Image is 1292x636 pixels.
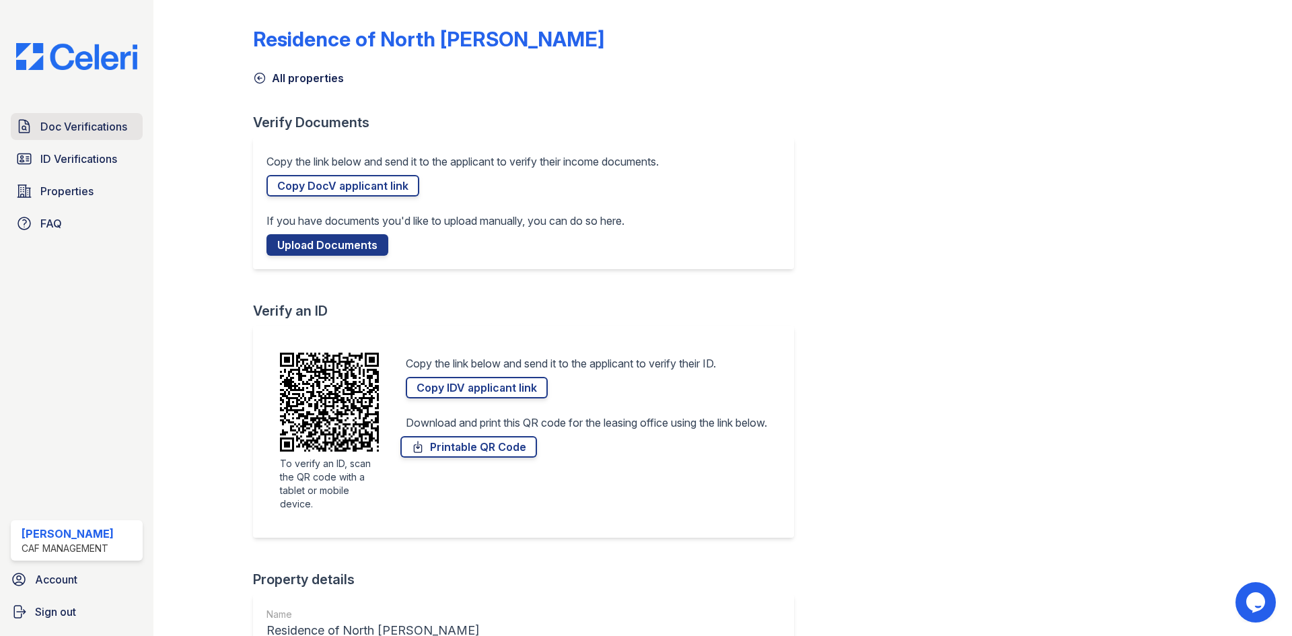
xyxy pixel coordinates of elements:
[406,377,548,398] a: Copy IDV applicant link
[406,355,716,372] p: Copy the link below and send it to the applicant to verify their ID.
[35,571,77,588] span: Account
[266,213,624,229] p: If you have documents you'd like to upload manually, you can do so here.
[253,113,805,132] div: Verify Documents
[5,566,148,593] a: Account
[280,457,379,511] div: To verify an ID, scan the QR code with a tablet or mobile device.
[266,153,659,170] p: Copy the link below and send it to the applicant to verify their income documents.
[35,604,76,620] span: Sign out
[266,234,388,256] a: Upload Documents
[253,570,805,589] div: Property details
[22,542,114,555] div: CAF Management
[1235,582,1279,623] iframe: chat widget
[400,436,537,458] a: Printable QR Code
[253,302,805,320] div: Verify an ID
[11,178,143,205] a: Properties
[40,215,62,232] span: FAQ
[40,151,117,167] span: ID Verifications
[253,70,344,86] a: All properties
[5,598,148,625] a: Sign out
[406,415,767,431] p: Download and print this QR code for the leasing office using the link below.
[40,183,94,199] span: Properties
[11,210,143,237] a: FAQ
[11,145,143,172] a: ID Verifications
[266,175,419,197] a: Copy DocV applicant link
[5,43,148,70] img: CE_Logo_Blue-a8612792a0a2168367f1c8372b55b34899dd931a85d93a1a3d3e32e68fde9ad4.png
[253,27,604,51] div: Residence of North [PERSON_NAME]
[266,608,479,621] div: Name
[22,526,114,542] div: [PERSON_NAME]
[40,118,127,135] span: Doc Verifications
[11,113,143,140] a: Doc Verifications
